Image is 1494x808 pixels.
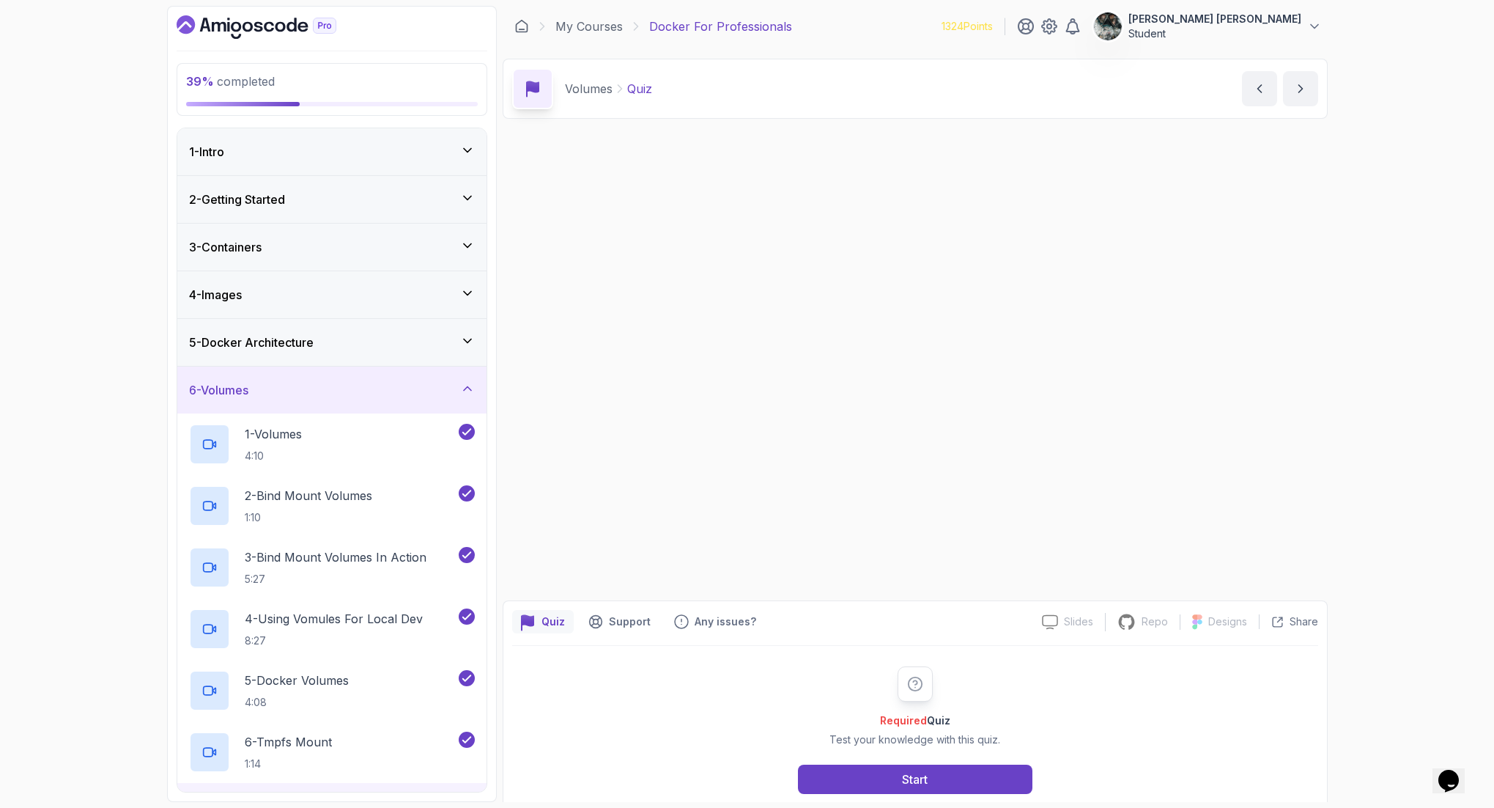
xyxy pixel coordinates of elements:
button: 5-Docker Architecture [177,319,487,366]
p: Test your knowledge with this quiz. [829,732,1000,747]
h3: 3 - Containers [189,238,262,256]
p: Docker For Professionals [649,18,792,35]
p: 8:27 [245,633,423,648]
p: 3 - Bind Mount Volumes In Action [245,548,426,566]
span: completed [186,74,275,89]
button: Start [798,765,1032,794]
button: 3-Containers [177,224,487,271]
p: 5:27 [245,572,426,587]
img: user profile image [1094,12,1122,40]
p: 1 - Volumes [245,425,302,443]
button: 4-Using Vomules For Local Dev8:27 [189,609,475,650]
p: 4 - Using Vomules For Local Dev [245,610,423,628]
p: Designs [1208,614,1247,629]
p: 2 - Bind Mount Volumes [245,487,372,504]
button: 4-Images [177,271,487,318]
button: Share [1259,614,1318,629]
p: 1324 Points [942,19,993,34]
p: 1:10 [245,510,372,525]
a: My Courses [555,18,623,35]
a: Dashboard [177,15,370,39]
a: Dashboard [514,19,529,34]
button: 3-Bind Mount Volumes In Action5:27 [189,547,475,588]
button: user profile image[PERSON_NAME] [PERSON_NAME]Student [1093,12,1322,41]
iframe: chat widget [1432,749,1479,793]
p: 5 - Docker Volumes [245,672,349,689]
p: Student [1128,26,1301,41]
p: 1:14 [245,757,332,771]
button: Feedback button [665,610,765,633]
h2: Quiz [829,713,1000,728]
button: 2-Bind Mount Volumes1:10 [189,485,475,526]
button: 2-Getting Started [177,176,487,223]
p: 4:08 [245,695,349,710]
button: quiz button [512,610,574,633]
p: Quiz [541,614,565,629]
button: next content [1283,71,1318,106]
button: previous content [1242,71,1277,106]
p: Support [609,614,651,629]
button: Support button [580,610,659,633]
h3: 2 - Getting Started [189,191,285,208]
p: Slides [1064,614,1093,629]
p: Volumes [565,80,613,98]
h3: 4 - Images [189,286,242,304]
button: 6-Volumes [177,367,487,414]
p: Share [1290,614,1318,629]
p: [PERSON_NAME] [PERSON_NAME] [1128,12,1301,26]
span: 39 % [186,74,214,89]
h3: 1 - Intro [189,143,224,161]
p: 4:10 [245,449,302,463]
h3: 5 - Docker Architecture [189,334,314,351]
div: Start [902,771,928,788]
p: Quiz [627,80,652,98]
p: 6 - Tmpfs Mount [245,733,332,751]
p: Any issues? [695,614,756,629]
span: Required [880,714,927,727]
button: 6-Tmpfs Mount1:14 [189,732,475,773]
p: Repo [1142,614,1168,629]
button: 1-Volumes4:10 [189,424,475,465]
button: 5-Docker Volumes4:08 [189,670,475,711]
h3: 6 - Volumes [189,381,248,399]
button: 1-Intro [177,128,487,175]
